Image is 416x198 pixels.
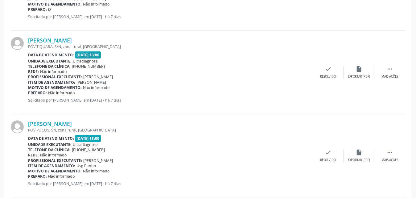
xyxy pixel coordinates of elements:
b: Profissional executante: [28,74,82,79]
div: Exportar (PDF) [348,75,370,79]
span: Não informado [48,90,75,95]
span: [DATE] 13:00 [75,135,101,142]
i: insert_drive_file [356,66,362,72]
div: Mais ações [381,75,398,79]
b: Profissional executante: [28,158,82,163]
b: Preparo: [28,90,47,95]
div: POV.TIQUARA, S/N, zona rural, [GEOGRAPHIC_DATA] [28,44,313,49]
span: Não informado [83,168,109,174]
p: Solicitado por [PERSON_NAME] em [DATE] - há 7 dias [28,181,313,186]
b: Item de agendamento: [28,163,75,168]
b: Motivo de agendamento: [28,168,82,174]
b: Item de agendamento: [28,80,75,85]
span: Ultradiagnose [73,59,98,64]
b: Telefone da clínica: [28,147,71,152]
span: Não informado [40,69,67,74]
div: Resolvido [320,158,336,162]
i: insert_drive_file [356,149,362,156]
span: Não informado [40,152,67,158]
span: [PERSON_NAME] [76,80,106,85]
b: Data de atendimento: [28,136,74,141]
i:  [386,149,393,156]
div: Mais ações [381,158,398,162]
span: D [48,7,51,12]
img: img [11,37,24,50]
p: Solicitado por [PERSON_NAME] em [DATE] - há 7 dias [28,98,313,103]
div: Exportar (PDF) [348,158,370,162]
img: img [11,120,24,133]
i: check [325,149,332,156]
a: [PERSON_NAME] [28,37,72,44]
b: Preparo: [28,7,47,12]
b: Rede: [28,152,39,158]
span: Ultradiagnose [73,142,98,147]
b: Rede: [28,69,39,74]
div: Resolvido [320,75,336,79]
i: check [325,66,332,72]
p: Solicitado por [PERSON_NAME] em [DATE] - há 7 dias [28,14,313,19]
div: POV.POÇOS, SN, zona rural, [GEOGRAPHIC_DATA] [28,127,313,133]
b: Data de atendimento: [28,52,74,58]
b: Telefone da clínica: [28,64,71,69]
span: Não informado [83,85,109,90]
span: [DATE] 13:00 [75,51,101,59]
i:  [386,66,393,72]
span: [PHONE_NUMBER] [72,64,105,69]
span: [PHONE_NUMBER] [72,147,105,152]
span: [PERSON_NAME] [83,158,113,163]
span: Não informado [48,174,75,179]
b: Unidade executante: [28,59,72,64]
span: Não informado [83,2,109,7]
b: Preparo: [28,174,47,179]
b: Motivo de agendamento: [28,85,82,90]
b: Unidade executante: [28,142,72,147]
span: [PERSON_NAME] [83,74,113,79]
span: Usg Punho [76,163,96,168]
a: [PERSON_NAME] [28,120,72,127]
b: Motivo de agendamento: [28,2,82,7]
